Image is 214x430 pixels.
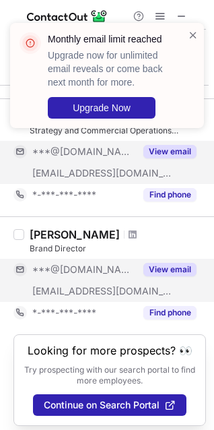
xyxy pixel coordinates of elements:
[32,285,172,297] span: [EMAIL_ADDRESS][DOMAIN_NAME]
[143,263,197,276] button: Reveal Button
[143,306,197,319] button: Reveal Button
[44,400,159,410] span: Continue on Search Portal
[48,49,172,89] p: Upgrade now for unlimited email reveals or come back next month for more.
[143,188,197,202] button: Reveal Button
[48,97,155,119] button: Upgrade Now
[28,344,192,357] header: Looking for more prospects? 👀
[33,394,186,416] button: Continue on Search Portal
[48,32,172,46] header: Monthly email limit reached
[73,102,131,113] span: Upgrade Now
[20,32,41,54] img: error
[30,228,120,241] div: [PERSON_NAME]
[32,167,172,179] span: [EMAIL_ADDRESS][DOMAIN_NAME]
[27,8,108,24] img: ContactOut v5.3.10
[24,365,196,386] p: Try prospecting with our search portal to find more employees.
[30,243,206,255] div: Brand Director
[32,264,135,276] span: ***@[DOMAIN_NAME]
